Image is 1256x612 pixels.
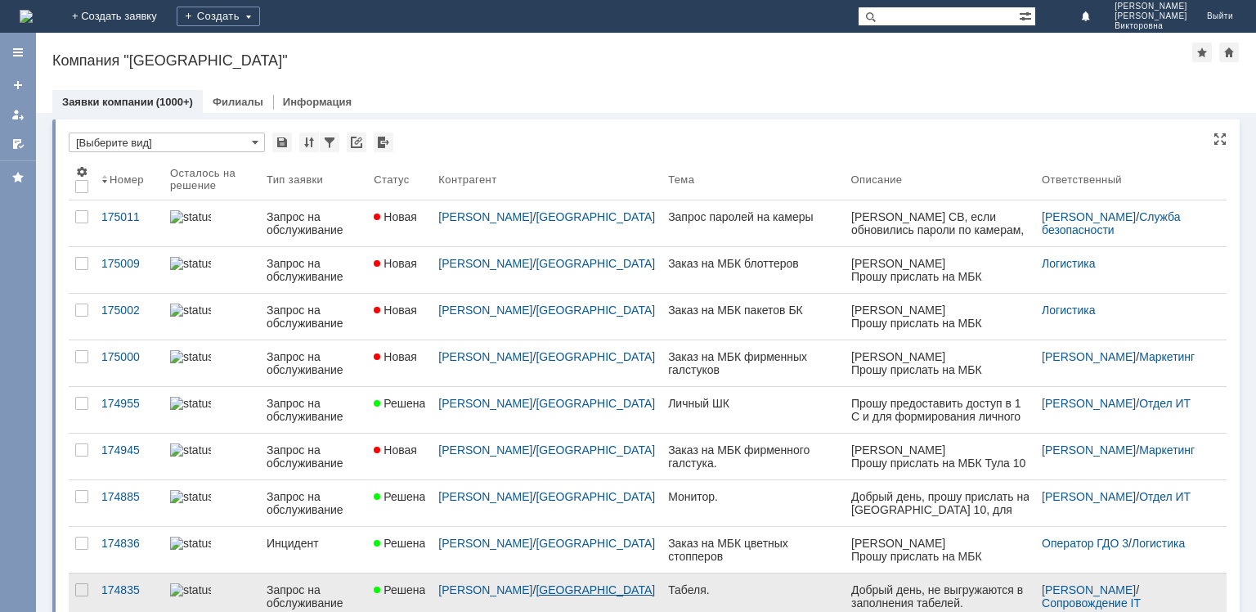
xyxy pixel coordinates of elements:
a: Решена [367,527,432,573]
th: Номер [95,159,164,200]
a: 174955 [95,387,164,433]
div: Сортировка... [299,133,319,152]
span: Решена [374,397,425,410]
a: Запрос на обслуживание [260,387,367,433]
a: [PERSON_NAME] [438,210,532,223]
a: Новая [367,247,432,293]
div: Запрос на обслуживание [267,257,361,283]
div: / [438,490,655,503]
span: Викторовна [1115,21,1187,31]
a: [PERSON_NAME] [438,257,532,270]
a: Логистика [1042,304,1095,317]
a: Информация [283,96,352,108]
div: Экспорт списка [374,133,393,152]
div: 175009 [101,257,157,270]
a: [PERSON_NAME] [438,397,532,410]
span: Новая [374,257,417,270]
a: Запрос на обслуживание [260,340,367,386]
a: Мои заявки [5,101,31,128]
a: [PERSON_NAME] [438,537,532,550]
div: Тема [668,173,694,186]
div: Монитор. [668,490,837,503]
a: 174836 [95,527,164,573]
img: logo [20,10,33,23]
div: / [438,304,655,317]
div: Запрос на обслуживание [267,490,361,516]
a: Решена [367,387,432,433]
div: Запрос на обслуживание [267,583,361,610]
a: Заявки компании [62,96,154,108]
div: Сохранить вид [272,133,292,152]
div: Осталось на решение [170,167,240,191]
a: statusbar-100 (1).png [164,434,260,479]
img: statusbar-100 (1).png [170,583,211,596]
a: [PERSON_NAME] [438,583,532,596]
div: Запрос на обслуживание [267,210,361,236]
div: Контрагент [438,173,496,186]
a: Заказ на МБК цветных стопперов [662,527,844,573]
a: [PERSON_NAME] [1042,210,1136,223]
div: Запрос на обслуживание [267,397,361,423]
div: / [1042,210,1207,236]
a: [PERSON_NAME] [438,490,532,503]
span: Решена [374,583,425,596]
a: [GEOGRAPHIC_DATA] [536,490,655,503]
span: Новая [374,443,417,457]
div: На всю страницу [1213,133,1227,146]
a: statusbar-100 (1).png [164,294,260,340]
div: Добавить в избранное [1192,43,1212,62]
div: / [1042,490,1207,503]
div: Заказ на МБК фирменных галстуков [668,350,837,376]
div: / [438,350,655,363]
div: Описание [851,173,903,186]
a: statusbar-100 (1).png [164,247,260,293]
a: [PERSON_NAME] [1042,443,1136,457]
div: 174955 [101,397,157,410]
a: Создать заявку [5,72,31,98]
div: Скопировать ссылку на список [347,133,366,152]
div: / [438,210,655,223]
a: [PERSON_NAME] [1042,490,1136,503]
a: Личный ШК [662,387,844,433]
a: 174945 [95,434,164,479]
a: Новая [367,200,432,246]
a: Заказ на МБК фирменных галстуков [662,340,844,386]
th: Тема [662,159,844,200]
img: statusbar-100 (1).png [170,397,211,410]
div: / [1042,537,1207,550]
a: Филиалы [213,96,263,108]
div: Личный ШК [668,397,837,410]
div: / [1042,350,1207,363]
a: Заказ на МБК фирменного галстука. [662,434,844,479]
img: statusbar-100 (1).png [170,490,211,503]
a: Отдел ИТ [1139,490,1191,503]
a: Запрос на обслуживание [260,434,367,479]
a: [GEOGRAPHIC_DATA] [536,583,655,596]
a: Заказ на МБК блоттеров [662,247,844,293]
div: Запрос на обслуживание [267,443,361,470]
div: / [1042,583,1207,610]
th: Осталось на решение [164,159,260,200]
a: Перейти на домашнюю страницу [20,10,33,23]
div: Заказ на МБК блоттеров [668,257,837,270]
a: [GEOGRAPHIC_DATA] [536,397,655,410]
span: Новая [374,350,417,363]
div: / [438,537,655,550]
div: 175002 [101,304,157,317]
div: / [1042,397,1207,410]
div: Ответственный [1042,173,1122,186]
div: Компания "[GEOGRAPHIC_DATA]" [52,52,1192,69]
div: Табеля. [668,583,837,596]
a: Новая [367,434,432,479]
span: Новая [374,304,417,317]
a: Запрос на обслуживание [260,294,367,340]
a: Запрос на обслуживание [260,200,367,246]
a: [GEOGRAPHIC_DATA] [536,257,655,270]
a: Служба безопасности [1042,210,1183,236]
div: 175000 [101,350,157,363]
span: Решена [374,490,425,503]
div: Фильтрация... [320,133,339,152]
a: Логистика [1132,537,1185,550]
div: 174835 [101,583,157,596]
th: Ответственный [1035,159,1213,200]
